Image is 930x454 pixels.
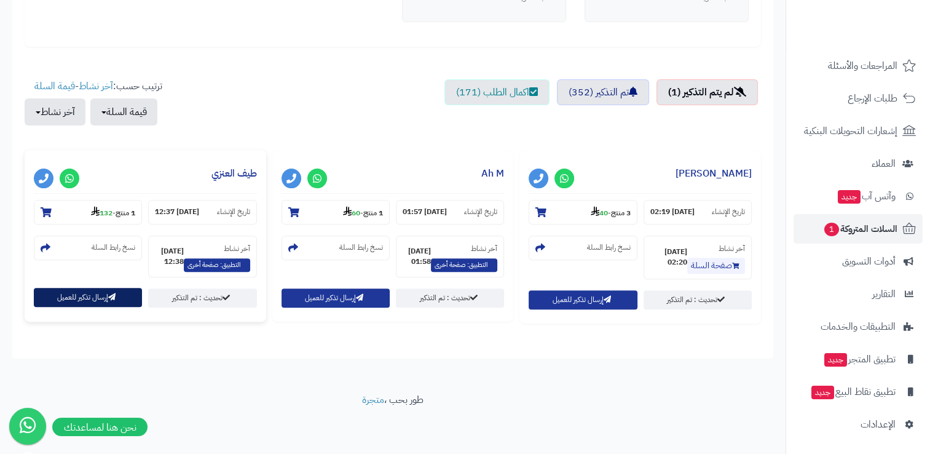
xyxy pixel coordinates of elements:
a: تطبيق نقاط البيعجديد [794,377,923,407]
small: تاريخ الإنشاء [712,207,745,217]
span: التطبيق: صفحة أخرى [431,258,497,272]
small: آخر نشاط [719,243,745,254]
strong: [DATE] 02:20 [650,247,687,268]
strong: 132 [91,207,112,218]
ul: ترتيب حسب: - [25,79,162,125]
span: جديد [811,386,834,399]
span: تطبيق نقاط البيع [810,383,896,400]
span: طلبات الإرجاع [848,90,897,107]
a: وآتس آبجديد [794,181,923,211]
button: إرسال تذكير للعميل [34,288,142,307]
span: 1 [824,223,839,236]
section: 1 منتج-60 [282,200,390,225]
span: إشعارات التحويلات البنكية [804,122,897,140]
strong: [DATE] 02:19 [650,207,695,217]
small: تاريخ الإنشاء [217,207,250,217]
strong: 60 [343,207,360,218]
strong: [DATE] 01:58 [403,246,431,267]
section: نسخ رابط السلة [529,236,637,260]
small: آخر نشاط [471,243,497,254]
span: تطبيق المتجر [823,351,896,368]
span: جديد [838,190,861,204]
span: العملاء [872,155,896,172]
strong: [DATE] 01:57 [403,207,447,217]
section: 1 منتج-132 [34,200,142,225]
strong: 1 منتج [363,207,383,218]
small: - [591,206,631,218]
span: المراجعات والأسئلة [828,57,897,74]
a: قيمة السلة [34,79,75,94]
a: تطبيق المتجرجديد [794,344,923,374]
a: تحديث : تم التذكير [644,290,752,309]
a: طلبات الإرجاع [794,84,923,113]
a: السلات المتروكة1 [794,214,923,244]
strong: 3 منتج [611,207,631,218]
small: نسخ رابط السلة [339,242,383,253]
section: نسخ رابط السلة [34,236,142,260]
a: [PERSON_NAME] [676,166,752,181]
section: 3 منتج-40 [529,200,637,225]
strong: 40 [591,207,608,218]
a: تحديث : تم التذكير [396,289,504,308]
a: آخر نشاط [79,79,113,94]
a: طيف العنزي [211,166,257,181]
a: العملاء [794,149,923,178]
a: تحديث : تم التذكير [148,289,256,308]
span: التقارير [872,285,896,303]
span: السلات المتروكة [823,220,897,237]
strong: [DATE] 12:37 [155,207,199,217]
small: تاريخ الإنشاء [464,207,497,217]
span: جديد [824,353,847,367]
small: - [91,206,135,218]
a: تم التذكير (352) [557,79,649,105]
a: صفحة السلة [687,258,745,274]
button: إرسال تذكير للعميل [529,290,637,309]
button: إرسال تذكير للعميل [282,289,390,308]
a: إشعارات التحويلات البنكية [794,116,923,146]
span: أدوات التسويق [842,253,896,270]
a: أدوات التسويق [794,247,923,276]
a: التطبيقات والخدمات [794,312,923,341]
span: وآتس آب [837,188,896,205]
a: لم يتم التذكير (1) [656,79,758,105]
span: التطبيقات والخدمات [821,318,896,335]
a: المراجعات والأسئلة [794,51,923,81]
span: الإعدادات [861,416,896,433]
strong: [DATE] 12:38 [155,246,183,267]
span: التطبيق: صفحة أخرى [184,258,250,272]
a: اكمال الطلب (171) [444,79,550,105]
img: logo-2.png [846,33,918,59]
small: نسخ رابط السلة [92,242,135,253]
small: نسخ رابط السلة [587,242,631,253]
a: Ah M [481,166,504,181]
small: - [343,206,383,218]
a: الإعدادات [794,410,923,439]
button: قيمة السلة [90,98,157,125]
button: آخر نشاط [25,98,85,125]
section: نسخ رابط السلة [282,236,390,260]
strong: 1 منتج [116,207,135,218]
small: آخر نشاط [224,243,250,254]
a: متجرة [362,392,384,407]
a: التقارير [794,279,923,309]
